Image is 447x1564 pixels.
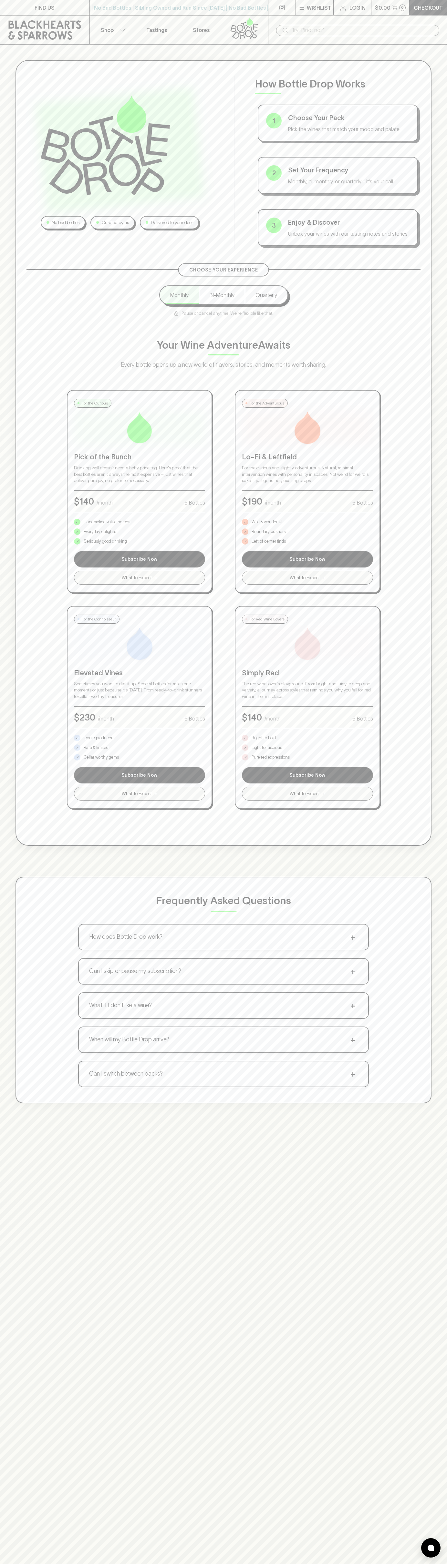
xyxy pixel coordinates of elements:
p: Lo-Fi & Leftfield [242,452,373,462]
button: When will my Bottle Drop arrive?+ [79,1027,368,1052]
p: Checkout [414,4,443,12]
span: What To Expect [122,574,152,581]
p: /month [98,715,114,722]
p: 6 Bottles [352,715,373,722]
p: $ 230 [74,710,95,724]
p: Left of center finds [252,538,286,545]
button: Subscribe Now [242,551,373,567]
span: + [322,790,325,797]
span: Awaits [258,339,290,351]
p: For the Adventurous [249,400,284,406]
p: Cellar worthy gems [84,754,119,761]
button: Shop [90,15,134,44]
p: Login [349,4,366,12]
p: What if I don't like a wine? [89,1001,152,1010]
span: + [154,574,157,581]
button: What To Expect+ [242,571,373,585]
p: Pure red expressions [252,754,290,761]
p: Pick the wines that match your mood and palate [288,125,410,133]
button: What if I don't like a wine?+ [79,993,368,1018]
button: What To Expect+ [74,787,205,801]
p: Rare & limited [84,744,109,751]
span: + [322,574,325,581]
p: $0.00 [375,4,390,12]
button: How does Bottle Drop work?+ [79,925,368,950]
p: Set Your Frequency [288,165,410,175]
div: 1 [266,113,282,128]
div: 3 [266,218,282,233]
button: Monthly [160,286,199,304]
img: Pick of the Bunch [123,412,156,444]
p: No bad bottles [52,219,79,226]
p: /month [265,715,281,722]
p: How does Bottle Drop work? [89,933,162,941]
button: What To Expect+ [74,571,205,585]
p: Wishlist [307,4,331,12]
p: Frequently Asked Questions [156,893,291,908]
p: /month [97,499,113,506]
p: Bright to bold [252,735,276,741]
p: Light to luscious [252,744,282,751]
button: Can I skip or pause my subscription?+ [79,959,368,984]
span: What To Expect [122,790,152,797]
p: Unbox your wines with our tasting notes and stories [288,230,410,238]
p: Delivered to your door [151,219,193,226]
p: Choose Your Experience [189,267,258,273]
button: Subscribe Now [74,551,205,567]
p: 0 [401,6,404,9]
p: Your Wine Adventure [157,337,290,353]
a: Tastings [134,15,179,44]
span: + [348,932,358,942]
p: $ 140 [242,710,262,724]
button: Can I switch between packs?+ [79,1061,368,1087]
p: Every bottle opens up a new world of flavors, stories, and moments worth sharing. [94,361,353,369]
p: Sometimes you want to dial it up. Special bottles for milestone moments or just because it's [DAT... [74,681,205,700]
p: For the Curious [81,400,108,406]
p: $ 190 [242,495,262,508]
button: Quarterly [245,286,287,304]
p: Choose Your Pack [288,113,410,123]
p: Boundary pushers [252,528,286,535]
span: + [154,790,157,797]
p: Tastings [146,26,167,34]
p: Enjoy & Discover [288,218,410,227]
p: Shop [101,26,114,34]
p: Handpicked value heroes [84,519,130,525]
button: Bi-Monthly [199,286,245,304]
span: What To Expect [290,574,320,581]
p: Curated by us [101,219,129,226]
p: How Bottle Drop Works [255,76,421,92]
p: 6 Bottles [184,499,205,506]
p: The red wine lover's playground. From bright and juicy to deep and velvety, a journey across styl... [242,681,373,700]
img: Lo-Fi & Leftfield [291,412,324,444]
p: Iconic producers [84,735,114,741]
span: + [348,1069,358,1079]
p: For Red Wine Lovers [249,616,285,622]
p: Wild & wonderful [252,519,282,525]
input: Try "Pinot noir" [292,25,434,36]
p: $ 140 [74,495,94,508]
button: What To Expect+ [242,787,373,801]
p: Drinking well doesn't need a hefty price tag. Here's proof that the best bottles aren't always th... [74,465,205,484]
img: bubble-icon [428,1545,434,1551]
p: Everyday delights [84,528,116,535]
span: + [348,1035,358,1045]
img: Elevated Vines [123,628,156,660]
div: 2 [266,165,282,181]
p: Stores [193,26,210,34]
p: FIND US [35,4,55,12]
span: + [348,1001,358,1010]
img: Bottle Drop [41,96,170,195]
p: Pause or cancel anytime. We're flexible like that. [174,310,273,317]
span: + [348,966,358,976]
a: Stores [179,15,224,44]
p: Can I skip or pause my subscription? [89,967,181,976]
p: 6 Bottles [184,715,205,722]
p: Monthly, bi-monthly, or quarterly - it's your call [288,178,410,185]
img: Simply Red [291,628,324,660]
button: Subscribe Now [74,767,205,783]
p: For the curious and slightly adventurous. Natural, minimal intervention wines with personality in... [242,465,373,484]
p: For the Connoisseur [81,616,116,622]
p: 6 Bottles [352,499,373,506]
p: Elevated Vines [74,668,205,678]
